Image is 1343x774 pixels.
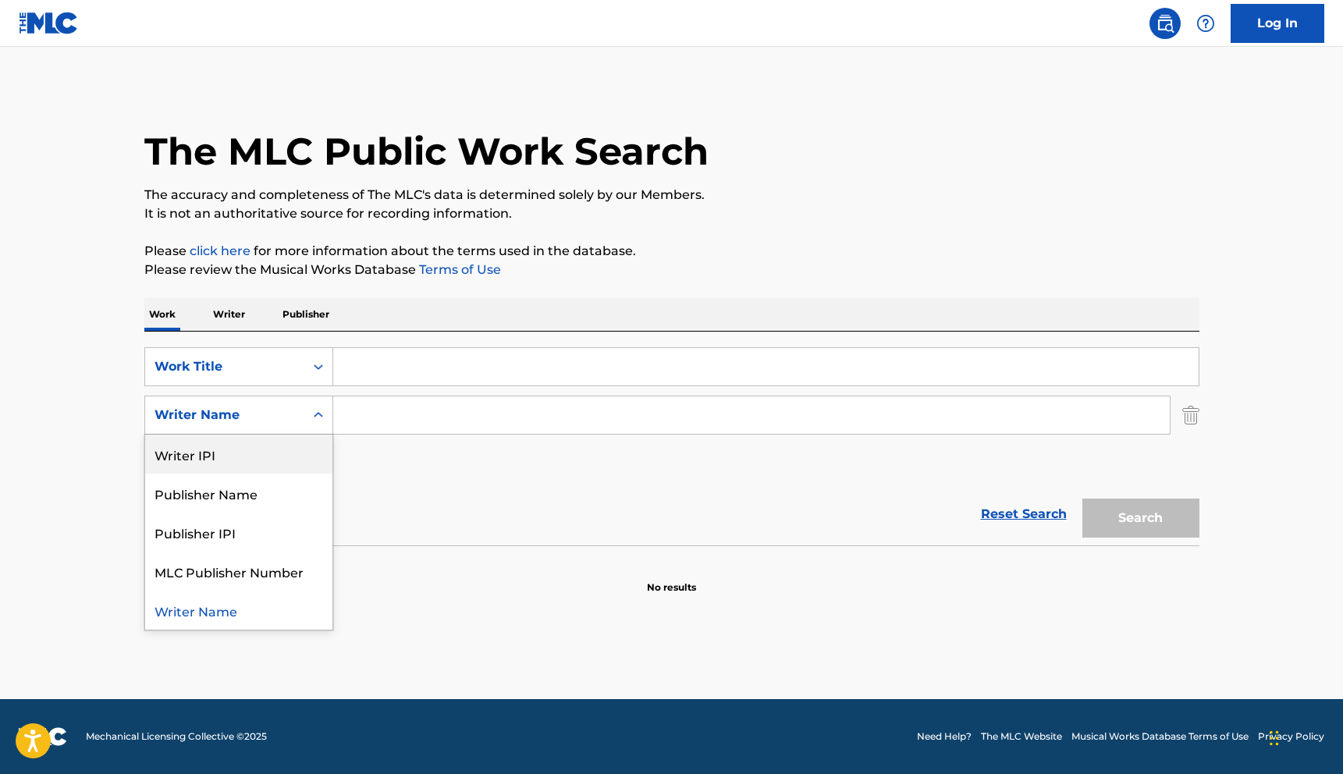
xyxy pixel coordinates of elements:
div: Writer IPI [145,435,332,474]
p: It is not an authoritative source for recording information. [144,204,1199,223]
a: Log In [1231,4,1324,43]
p: No results [647,562,696,595]
img: help [1196,14,1215,33]
a: Reset Search [973,497,1075,531]
img: Delete Criterion [1182,396,1199,435]
div: Work Title [155,357,295,376]
p: Work [144,298,180,331]
a: Musical Works Database Terms of Use [1071,730,1249,744]
p: Please for more information about the terms used in the database. [144,242,1199,261]
a: click here [190,243,250,258]
img: search [1156,14,1174,33]
h1: The MLC Public Work Search [144,128,709,175]
div: Publisher Name [145,474,332,513]
a: Public Search [1149,8,1181,39]
a: Terms of Use [416,262,501,277]
div: Writer Name [155,406,295,424]
div: Writer Name [145,591,332,630]
a: The MLC Website [981,730,1062,744]
img: logo [19,727,67,746]
a: Need Help? [917,730,972,744]
img: MLC Logo [19,12,79,34]
div: MLC Publisher Number [145,552,332,591]
p: Publisher [278,298,334,331]
form: Search Form [144,347,1199,545]
iframe: Chat Widget [1265,699,1343,774]
span: Mechanical Licensing Collective © 2025 [86,730,267,744]
div: Help [1190,8,1221,39]
div: Drag [1270,715,1279,762]
a: Privacy Policy [1258,730,1324,744]
p: Please review the Musical Works Database [144,261,1199,279]
p: Writer [208,298,250,331]
div: Publisher IPI [145,513,332,552]
p: The accuracy and completeness of The MLC's data is determined solely by our Members. [144,186,1199,204]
